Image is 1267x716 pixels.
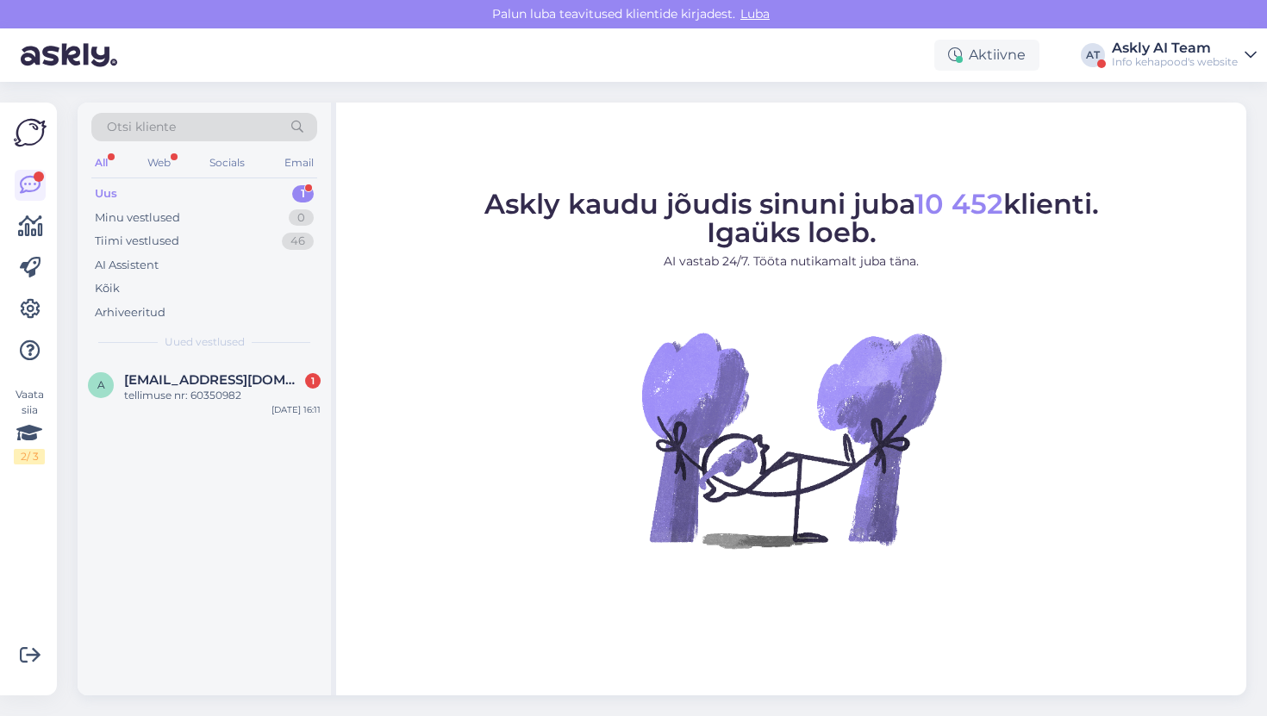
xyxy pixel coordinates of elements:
[735,6,775,22] span: Luba
[484,252,1099,271] p: AI vastab 24/7. Tööta nutikamalt juba täna.
[14,116,47,149] img: Askly Logo
[1081,43,1105,67] div: AT
[95,280,120,297] div: Kõik
[305,373,321,389] div: 1
[144,152,174,174] div: Web
[165,334,245,350] span: Uued vestlused
[1112,55,1238,69] div: Info kehapood's website
[281,152,317,174] div: Email
[934,40,1039,71] div: Aktiivne
[124,372,303,388] span: arinakene7@gmail.com
[124,388,321,403] div: tellimuse nr: 60350982
[107,118,176,136] span: Otsi kliente
[91,152,111,174] div: All
[97,378,105,391] span: a
[914,187,1003,221] span: 10 452
[292,185,314,202] div: 1
[1112,41,1238,55] div: Askly AI Team
[95,233,179,250] div: Tiimi vestlused
[14,449,45,464] div: 2 / 3
[271,403,321,416] div: [DATE] 16:11
[95,257,159,274] div: AI Assistent
[95,185,117,202] div: Uus
[95,209,180,227] div: Minu vestlused
[14,387,45,464] div: Vaata siia
[1112,41,1257,69] a: Askly AI TeamInfo kehapood's website
[206,152,248,174] div: Socials
[282,233,314,250] div: 46
[95,304,165,321] div: Arhiveeritud
[484,187,1099,249] span: Askly kaudu jõudis sinuni juba klienti. Igaüks loeb.
[289,209,314,227] div: 0
[636,284,946,595] img: No Chat active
